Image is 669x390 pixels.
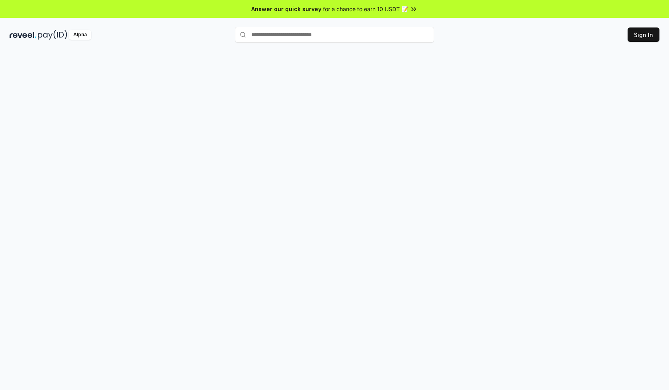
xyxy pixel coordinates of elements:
[69,30,91,40] div: Alpha
[10,30,36,40] img: reveel_dark
[323,5,408,13] span: for a chance to earn 10 USDT 📝
[251,5,321,13] span: Answer our quick survey
[628,27,659,42] button: Sign In
[38,30,67,40] img: pay_id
